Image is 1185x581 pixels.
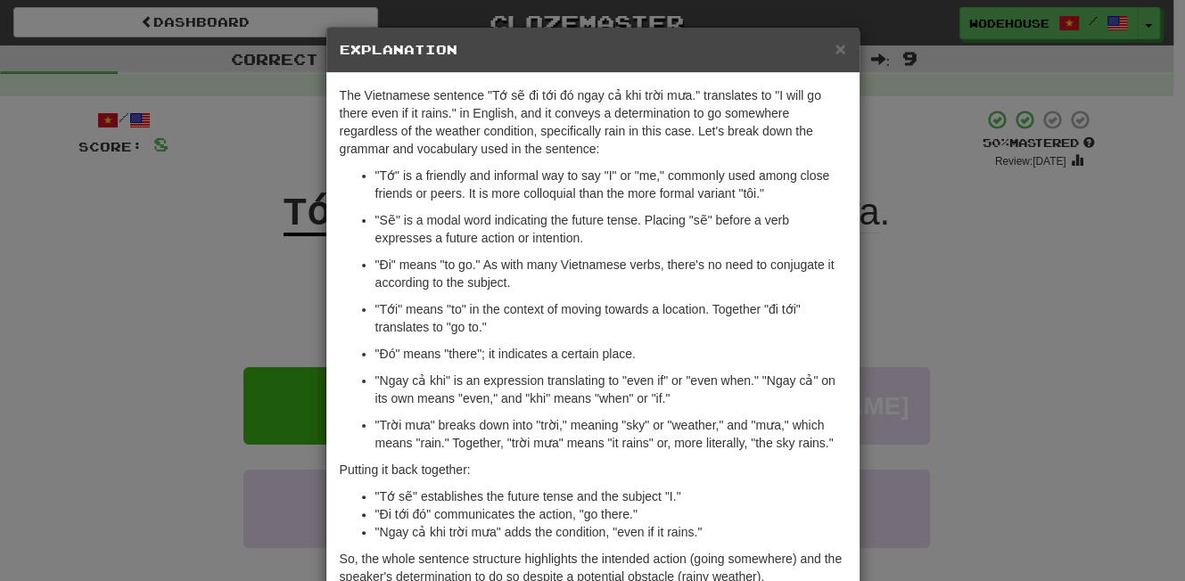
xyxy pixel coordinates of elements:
h5: Explanation [340,41,846,59]
p: "Đi" means "to go." As with many Vietnamese verbs, there's no need to conjugate it according to t... [375,256,846,291]
p: "Trời mưa" breaks down into "trời," meaning "sky" or "weather," and "mưa," which means "rain." To... [375,416,846,452]
p: Putting it back together: [340,461,846,479]
li: "Ngay cả khi trời mưa" adds the condition, "even if it rains." [375,523,846,541]
p: "Sẽ" is a modal word indicating the future tense. Placing "sẽ" before a verb expresses a future a... [375,211,846,247]
p: "Tới" means "to" in the context of moving towards a location. Together "đi tới" translates to "go... [375,300,846,336]
li: "Đi tới đó" communicates the action, "go there." [375,505,846,523]
span: × [835,38,845,59]
p: The Vietnamese sentence "Tớ sẽ đi tới đó ngay cả khi trời mưa." translates to "I will go there ev... [340,86,846,158]
li: "Tớ sẽ" establishes the future tense and the subject "I." [375,487,846,505]
p: "Đó" means "there"; it indicates a certain place. [375,345,846,363]
p: "Ngay cả khi" is an expression translating to "even if" or "even when." "Ngay cả" on its own mean... [375,372,846,407]
button: Close [835,39,845,58]
p: "Tớ" is a friendly and informal way to say "I" or "me," commonly used among close friends or peer... [375,167,846,202]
